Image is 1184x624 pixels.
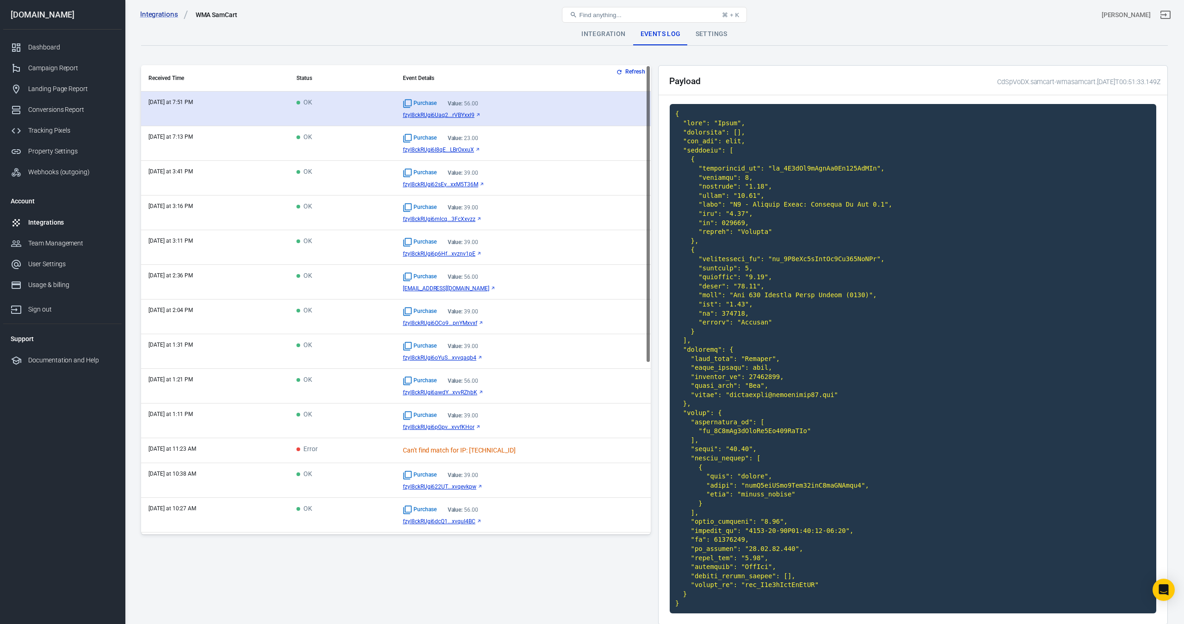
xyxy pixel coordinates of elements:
[296,376,312,384] span: OK
[28,305,114,314] div: Sign out
[403,112,643,118] a: fzyI8ckRUgi6Uaq2...rVBYxxl9
[403,251,475,257] span: fzyI8ckRUgi6p6HfWVR2QndHZdxvznv1pE
[403,446,565,455] div: Can't find match for IP: [TECHNICAL_ID]
[1102,10,1151,20] div: Account id: CdSpVoDX
[448,472,479,478] div: 39.00
[403,285,643,292] a: [EMAIL_ADDRESS][DOMAIN_NAME]
[28,84,114,94] div: Landing Page Report
[448,308,463,315] strong: Value:
[28,43,114,52] div: Dashboard
[3,37,122,58] a: Dashboard
[3,328,122,350] li: Support
[28,280,114,290] div: Usage & billing
[28,126,114,135] div: Tracking Pixels
[633,23,688,45] div: Events Log
[148,471,196,477] time: 2025-09-20T10:38:57-05:00
[448,239,463,245] strong: Value:
[3,11,122,19] div: [DOMAIN_NAME]
[448,100,479,107] div: 56.00
[403,355,643,361] a: fzyI8ckRUgi6oYuS...xvvqaqb4
[448,100,463,107] strong: Value:
[403,203,437,212] span: Standard event name
[296,272,312,280] span: OK
[28,259,114,269] div: User Settings
[403,411,437,420] span: Standard event name
[296,134,312,141] span: OK
[296,471,312,478] span: OK
[403,518,475,525] span: fzyI8ckRUgi6dcQ1Tq1gltH91hxvquI4BC
[148,342,193,348] time: 2025-09-20T13:31:28-05:00
[448,378,479,384] div: 56.00
[3,295,122,320] a: Sign out
[403,285,489,292] span: marioase@gmail.com
[448,135,479,141] div: 23.00
[574,23,633,45] div: Integration
[448,472,463,478] strong: Value:
[403,424,475,430] span: fzyI8ckRUgi6pGpv1Z8UhQXqeBxvvfKHor
[614,67,649,77] button: Refresh
[296,411,312,419] span: OK
[403,518,643,525] a: fzyI8ckRUgi6dcQ1...xvquI4BC
[403,505,437,514] span: Standard event name
[448,507,463,513] strong: Value:
[148,99,193,105] time: 2025-09-20T19:51:33-05:00
[448,378,463,384] strong: Value:
[296,203,312,211] span: OK
[196,10,237,19] div: WMA SamCart
[148,168,193,175] time: 2025-09-20T15:41:22-05:00
[403,134,437,143] span: Standard event name
[722,12,739,18] div: ⌘ + K
[670,104,1156,613] code: { "lore": "Ipsum", "dolorsita": [], "con_adi": elit, "seddoeiu": [ { "temporincid_ut": "la_4E3dOl...
[3,190,122,212] li: Account
[296,342,312,349] span: OK
[448,135,463,141] strong: Value:
[403,238,437,247] span: Standard event name
[403,216,475,222] span: fzyI8ckRUgi6mlcqgb7LeX3FcXxvzz
[3,58,122,79] a: Campaign Report
[296,168,312,176] span: OK
[403,342,437,351] span: Standard event name
[3,120,122,141] a: Tracking Pixels
[3,254,122,275] a: User Settings
[141,65,651,534] div: scrollable content
[403,112,475,118] span: fzyI8ckRUgi6Uaq28yiS2grVBYxxl9
[148,272,193,279] time: 2025-09-20T14:36:50-05:00
[562,7,747,23] button: Find anything...⌘ + K
[3,79,122,99] a: Landing Page Report
[141,65,289,92] th: Received Time
[448,239,479,245] div: 39.00
[1154,4,1177,26] a: Sign out
[148,238,193,244] time: 2025-09-20T15:11:13-05:00
[148,307,193,313] time: 2025-09-20T14:04:10-05:00
[448,170,463,176] strong: Value:
[403,320,643,326] a: fzyI8ckRUgi6OCo9...pnYMxvxf
[448,274,479,280] div: 56.00
[448,507,479,513] div: 56.00
[148,505,196,512] time: 2025-09-20T10:27:32-05:00
[3,233,122,254] a: Team Management
[403,168,437,177] span: Standard event name
[403,216,643,222] a: fzyI8ckRUgi6mlcq...3FcXxvzz
[403,307,437,316] span: Standard event name
[448,170,479,176] div: 39.00
[403,320,477,326] span: fzyI8ckRUgi6OCo9FvxHZepnYMxvxf
[28,105,114,115] div: Conversions Report
[148,203,193,209] time: 2025-09-20T15:16:03-05:00
[148,134,193,140] time: 2025-09-20T19:13:08-05:00
[296,307,312,315] span: OK
[448,204,479,211] div: 39.00
[403,181,643,188] a: fzyI8ckRUgi62sEy...xxM5T36M
[148,376,193,383] time: 2025-09-20T13:21:54-05:00
[3,275,122,295] a: Usage & billing
[403,376,437,385] span: Standard event name
[28,63,114,73] div: Campaign Report
[3,141,122,162] a: Property Settings
[289,65,395,92] th: Status
[140,10,188,19] a: Integrations
[448,274,463,280] strong: Value:
[403,389,477,396] span: fzyI8ckRUgi6awdYYOoI7AGuCixvvRZhbK
[28,239,114,248] div: Team Management
[403,424,643,430] a: fzyI8ckRUgi6pGpv...xvvfKHor
[448,412,463,419] strong: Value:
[28,355,114,365] div: Documentation and Help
